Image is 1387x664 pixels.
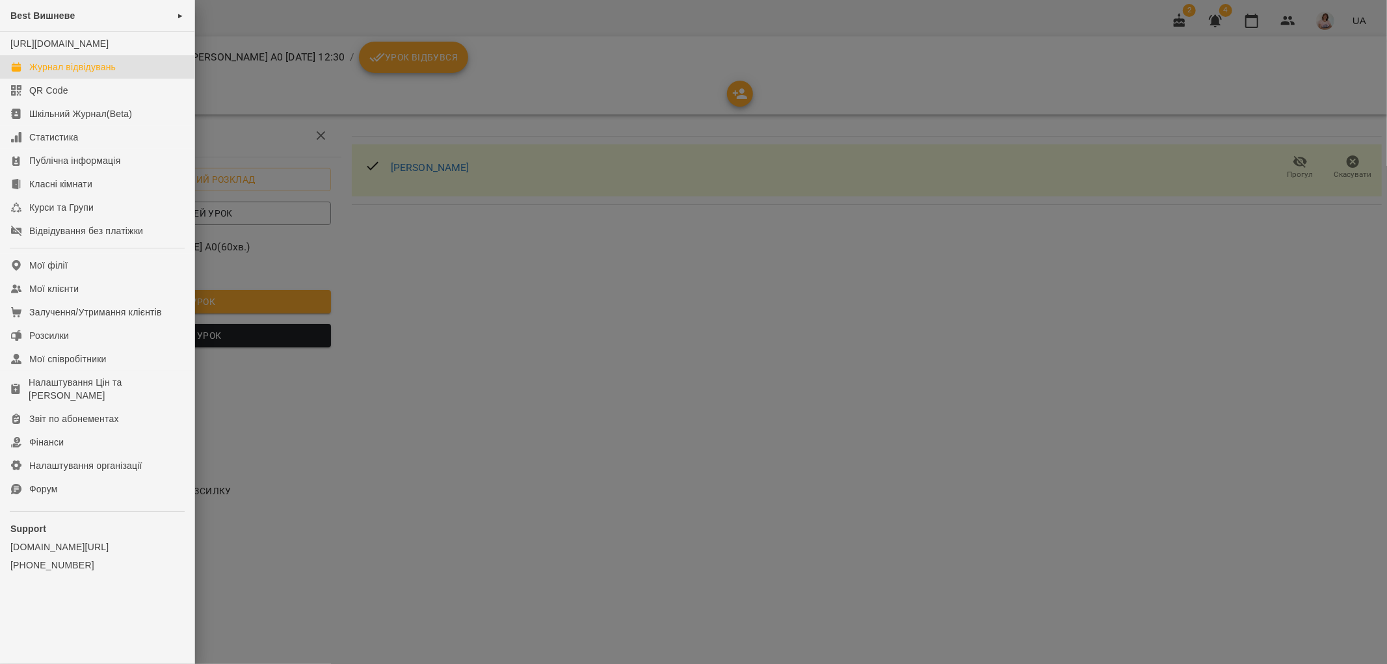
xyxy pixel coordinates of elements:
div: QR Code [29,84,68,97]
div: Журнал відвідувань [29,60,116,73]
div: Мої співробітники [29,352,107,365]
a: [DOMAIN_NAME][URL] [10,540,184,553]
span: Best Вишневе [10,10,75,21]
div: Налаштування організації [29,459,142,472]
div: Форум [29,483,58,496]
div: Фінанси [29,436,64,449]
div: Налаштування Цін та [PERSON_NAME] [29,376,184,402]
div: Курси та Групи [29,201,94,214]
div: Залучення/Утримання клієнтів [29,306,162,319]
div: Розсилки [29,329,69,342]
div: Статистика [29,131,79,144]
a: [PHONE_NUMBER] [10,559,184,572]
div: Класні кімнати [29,178,92,191]
p: Support [10,522,184,535]
span: ► [177,10,184,21]
a: [URL][DOMAIN_NAME] [10,38,109,49]
div: Мої клієнти [29,282,79,295]
div: Шкільний Журнал(Beta) [29,107,132,120]
div: Відвідування без платіжки [29,224,143,237]
div: Звіт по абонементах [29,412,119,425]
div: Мої філії [29,259,68,272]
div: Публічна інформація [29,154,120,167]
